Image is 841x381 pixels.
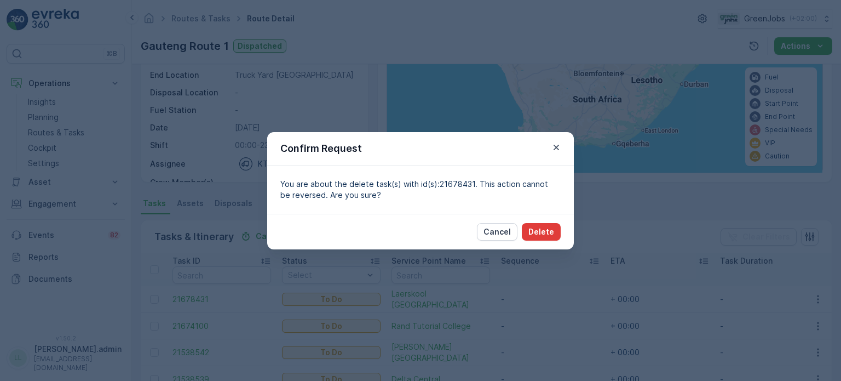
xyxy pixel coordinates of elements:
button: Delete [522,223,561,241]
p: Cancel [483,226,511,237]
p: Confirm Request [280,141,362,156]
button: Cancel [477,223,517,241]
p: You are about the delete task(s) with id(s):21678431. This action cannot be reversed. Are you sure? [280,179,561,201]
p: Delete [528,226,554,237]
